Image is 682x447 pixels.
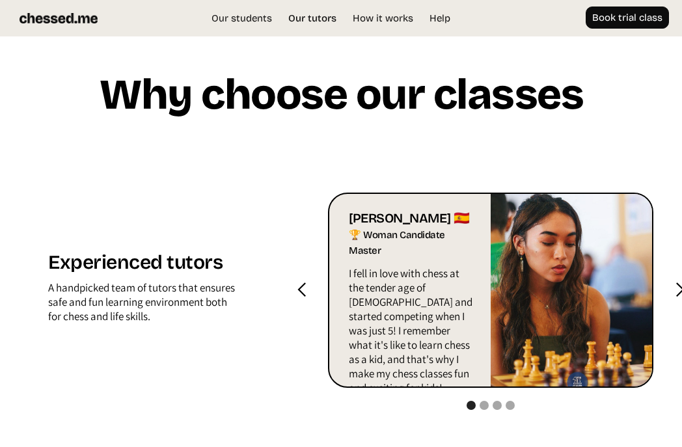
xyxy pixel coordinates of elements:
[349,266,474,401] p: I fell in love with chess at the tender age of [DEMOGRAPHIC_DATA] and started competing when I wa...
[586,7,669,29] a: Book trial class
[282,12,343,25] a: Our tutors
[467,401,476,410] div: Show slide 1 of 4
[48,280,236,330] div: A handpicked team of tutors that ensures safe and fun learning environment both for chess and lif...
[276,193,328,388] div: previous slide
[346,12,420,25] a: How it works
[349,227,474,260] div: 🏆 Woman Candidate Master
[506,401,515,410] div: Show slide 4 of 4
[328,193,653,388] div: 1 of 4
[493,401,502,410] div: Show slide 3 of 4
[205,12,279,25] a: Our students
[423,12,457,25] a: Help
[48,251,236,280] h1: Experienced tutors
[99,72,583,128] h1: Why choose our classes
[328,193,653,388] div: carousel
[349,210,474,227] div: [PERSON_NAME] 🇪🇸
[480,401,489,410] div: Show slide 2 of 4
